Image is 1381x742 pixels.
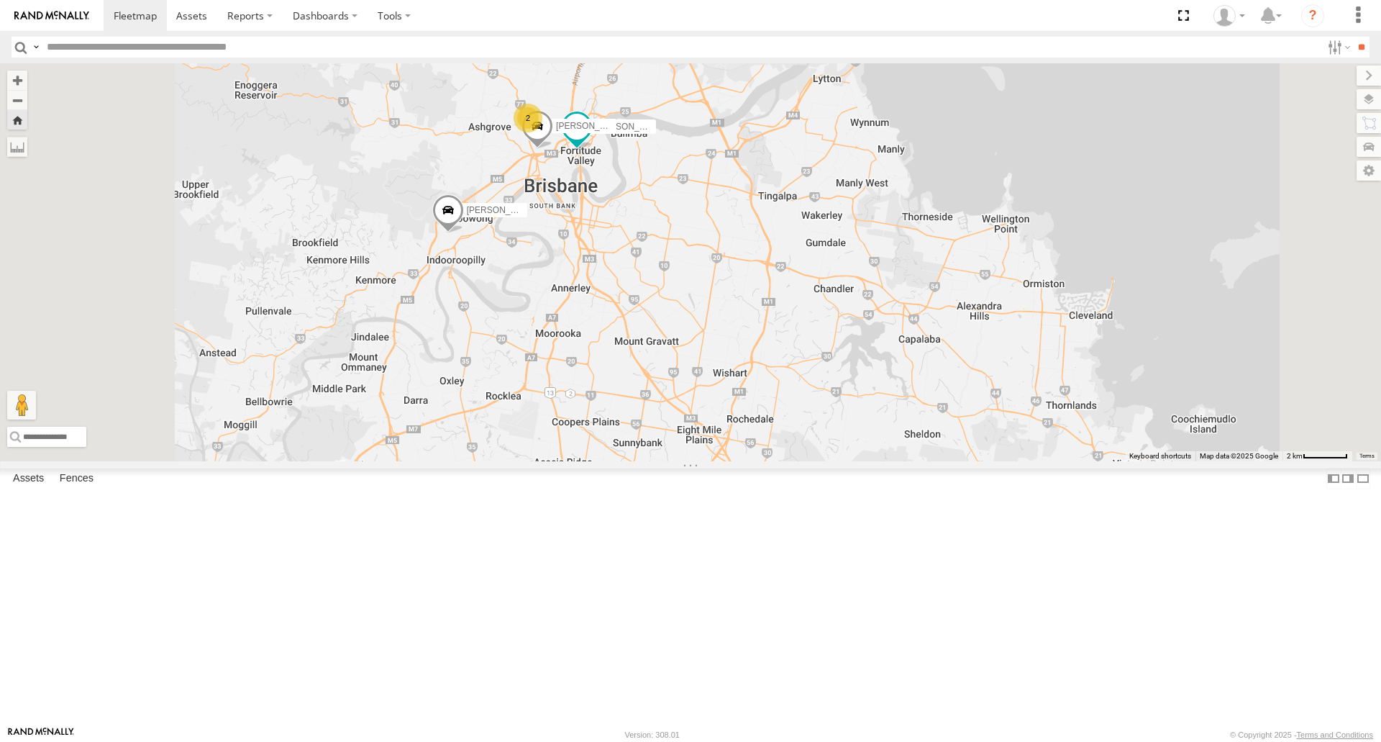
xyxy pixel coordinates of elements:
[1301,4,1324,27] i: ?
[514,104,542,132] div: 2
[1200,452,1278,460] span: Map data ©2025 Google
[1359,453,1375,458] a: Terms (opens in new tab)
[1297,730,1373,739] a: Terms and Conditions
[1282,451,1352,461] button: Map Scale: 2 km per 59 pixels
[1357,160,1381,181] label: Map Settings
[7,71,27,90] button: Zoom in
[7,137,27,157] label: Measure
[6,469,51,489] label: Assets
[1341,469,1355,489] label: Dock Summary Table to the Right
[1356,469,1370,489] label: Hide Summary Table
[14,11,89,21] img: rand-logo.svg
[7,90,27,110] button: Zoom out
[7,110,27,130] button: Zoom Home
[467,205,594,215] span: [PERSON_NAME] 019IP4 - Hilux
[7,391,36,420] button: Drag Pegman onto the map to open Street View
[1326,469,1341,489] label: Dock Summary Table to the Left
[596,122,703,132] span: [PERSON_NAME]- 817BG4
[8,728,74,742] a: Visit our Website
[1129,451,1191,461] button: Keyboard shortcuts
[1208,5,1250,27] div: Marco DiBenedetto
[556,122,662,132] span: [PERSON_NAME] - 017IP4
[1230,730,1373,739] div: © Copyright 2025 -
[30,37,42,58] label: Search Query
[625,730,680,739] div: Version: 308.01
[1322,37,1353,58] label: Search Filter Options
[53,469,101,489] label: Fences
[1287,452,1303,460] span: 2 km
